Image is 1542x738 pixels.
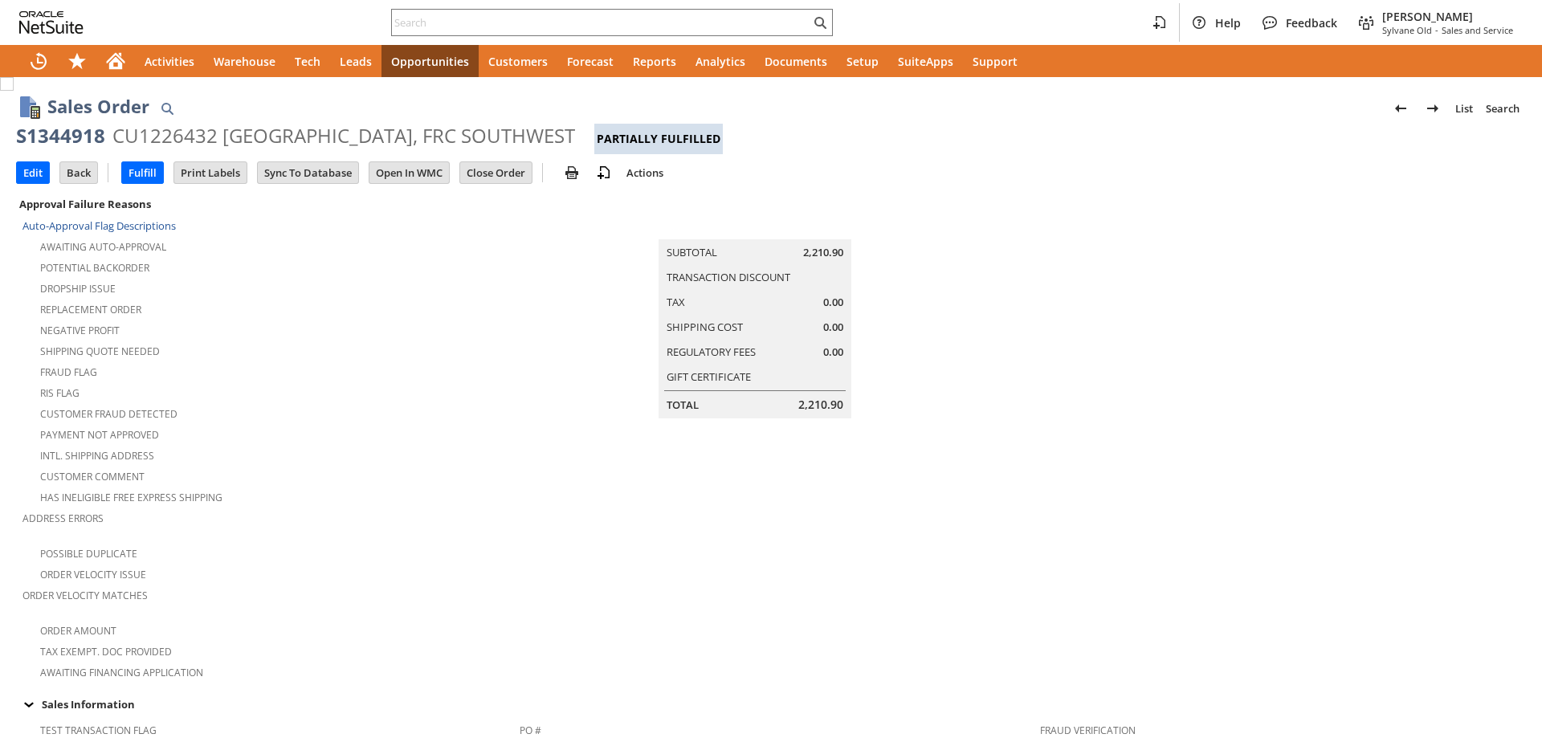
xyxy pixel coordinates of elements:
div: S1344918 [16,123,105,149]
a: Shipping Quote Needed [40,345,160,358]
a: Fraud Verification [1040,724,1136,737]
a: Subtotal [667,245,717,259]
span: Warehouse [214,54,275,69]
img: add-record.svg [594,163,614,182]
a: Tax Exempt. Doc Provided [40,645,172,658]
h1: Sales Order [47,93,149,120]
span: Feedback [1286,15,1337,31]
a: Forecast [557,45,623,77]
input: Open In WMC [369,162,449,183]
input: Sync To Database [258,162,358,183]
span: Analytics [696,54,745,69]
a: Support [963,45,1027,77]
a: Setup [837,45,888,77]
a: Analytics [686,45,755,77]
span: Forecast [567,54,614,69]
a: Test Transaction Flag [40,724,157,737]
span: Sales and Service [1442,24,1513,36]
span: 2,210.90 [798,397,843,413]
img: Quick Find [157,99,177,118]
a: Order Velocity Issue [40,568,146,581]
div: Partially Fulfilled [594,124,723,154]
a: Auto-Approval Flag Descriptions [22,218,176,233]
span: Documents [765,54,827,69]
a: Payment not approved [40,428,159,442]
input: Back [60,162,97,183]
td: Sales Information [16,694,1526,715]
a: Possible Duplicate [40,547,137,561]
a: Has Ineligible Free Express Shipping [40,491,222,504]
input: Search [392,13,810,32]
div: CU1226432 [GEOGRAPHIC_DATA], FRC SOUTHWEST [112,123,575,149]
a: Home [96,45,135,77]
input: Close Order [460,162,532,183]
span: Setup [846,54,879,69]
span: 0.00 [823,320,843,335]
span: Leads [340,54,372,69]
a: Search [1479,96,1526,121]
span: Help [1215,15,1241,31]
a: Awaiting Auto-Approval [40,240,166,254]
a: RIS flag [40,386,80,400]
a: List [1449,96,1479,121]
span: Tech [295,54,320,69]
span: 0.00 [823,295,843,310]
a: Recent Records [19,45,58,77]
a: Fraud Flag [40,365,97,379]
div: Approval Failure Reasons [16,194,513,214]
span: Opportunities [391,54,469,69]
span: 2,210.90 [803,245,843,260]
a: Replacement Order [40,303,141,316]
span: Sylvane Old [1382,24,1432,36]
a: Customer Comment [40,470,145,483]
a: Customers [479,45,557,77]
a: Tech [285,45,330,77]
a: Total [667,398,699,412]
a: Opportunities [381,45,479,77]
a: Tax [667,295,685,309]
div: Shortcuts [58,45,96,77]
img: Previous [1391,99,1410,118]
a: Regulatory Fees [667,345,756,359]
input: Fulfill [122,162,163,183]
a: Potential Backorder [40,261,149,275]
span: Customers [488,54,548,69]
a: Documents [755,45,837,77]
a: Negative Profit [40,324,120,337]
a: Awaiting Financing Application [40,666,203,679]
a: Order Velocity Matches [22,589,148,602]
caption: Summary [659,214,851,239]
span: Reports [633,54,676,69]
span: SuiteApps [898,54,953,69]
img: Next [1423,99,1442,118]
svg: Search [810,13,830,32]
span: Activities [145,54,194,69]
a: Order Amount [40,624,116,638]
span: Support [973,54,1018,69]
img: print.svg [562,163,581,182]
input: Print Labels [174,162,247,183]
svg: logo [19,11,84,34]
svg: Shortcuts [67,51,87,71]
a: Customer Fraud Detected [40,407,177,421]
svg: Home [106,51,125,71]
svg: Recent Records [29,51,48,71]
a: Activities [135,45,204,77]
a: PO # [520,724,541,737]
input: Edit [17,162,49,183]
a: Leads [330,45,381,77]
a: Transaction Discount [667,270,790,284]
a: Dropship Issue [40,282,116,296]
span: [PERSON_NAME] [1382,9,1513,24]
a: Warehouse [204,45,285,77]
a: Shipping Cost [667,320,743,334]
div: Sales Information [16,694,1520,715]
a: Intl. Shipping Address [40,449,154,463]
a: SuiteApps [888,45,963,77]
a: Reports [623,45,686,77]
span: - [1435,24,1438,36]
a: Gift Certificate [667,369,751,384]
a: Actions [620,165,670,180]
span: 0.00 [823,345,843,360]
a: Address Errors [22,512,104,525]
